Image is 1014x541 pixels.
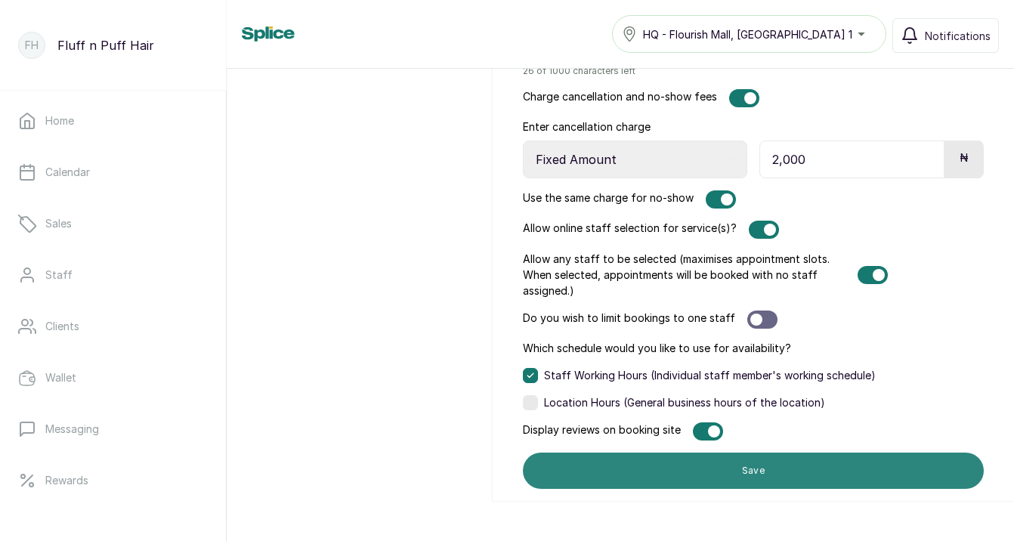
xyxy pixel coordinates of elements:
[892,18,999,53] button: Notifications
[544,368,876,383] span: Staff Working Hours (Individual staff member's working schedule)
[523,119,651,134] label: Enter cancellation charge
[45,267,73,283] p: Staff
[45,319,79,334] p: Clients
[12,305,214,348] a: Clients
[759,141,944,178] input: 10
[45,216,72,231] p: Sales
[12,254,214,296] a: Staff
[523,341,791,356] label: Which schedule would you like to use for availability?
[523,89,717,107] label: Charge cancellation and no-show fees
[544,395,825,410] span: Location Hours (General business hours of the location)
[25,38,39,53] p: FH
[45,370,76,385] p: Wallet
[944,141,984,178] div: ₦
[45,422,99,437] p: Messaging
[523,190,694,209] label: Use the same charge for no-show
[523,221,737,239] label: Allow online staff selection for service(s)?
[45,473,88,488] p: Rewards
[12,151,214,193] a: Calendar
[45,113,74,128] p: Home
[523,65,984,77] span: 26 of 1000 characters left
[612,15,886,53] button: HQ - Flourish Mall, [GEOGRAPHIC_DATA] 1
[45,165,90,180] p: Calendar
[523,252,830,297] label: Allow any staff to be selected (maximises appointment slots. When selected, appointments will be ...
[12,100,214,142] a: Home
[12,459,214,502] a: Rewards
[12,357,214,399] a: Wallet
[523,453,984,489] button: Save
[12,202,214,245] a: Sales
[523,311,735,329] label: Do you wish to limit bookings to one staff
[925,28,991,44] span: Notifications
[643,26,852,42] span: HQ - Flourish Mall, [GEOGRAPHIC_DATA] 1
[12,408,214,450] a: Messaging
[57,36,154,54] p: Fluff n Puff Hair
[523,422,681,441] label: Display reviews on booking site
